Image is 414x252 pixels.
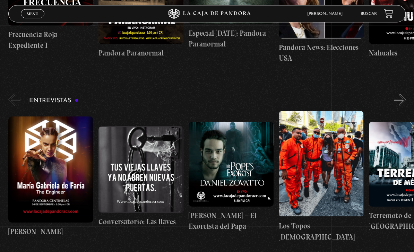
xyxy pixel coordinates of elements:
h4: [PERSON_NAME] – El Exorcista del Papa [189,210,274,232]
h4: [PERSON_NAME] [8,226,93,237]
span: Menu [27,12,38,16]
a: [PERSON_NAME] [8,111,93,243]
a: View your shopping cart [384,9,393,18]
a: Buscar [361,12,377,16]
h4: Los Topos [DEMOGRAPHIC_DATA] [279,221,364,243]
h4: Especial [DATE]: Pandora Paranormal [189,28,274,50]
a: Los Topos [DEMOGRAPHIC_DATA] [279,111,364,243]
h4: Frecuencia Roja Expediente I [8,29,93,51]
span: [PERSON_NAME] [304,12,350,16]
h3: Entrevistas [29,98,79,104]
span: Cerrar [24,17,41,22]
a: [PERSON_NAME] – El Exorcista del Papa [189,111,274,243]
button: Previous [8,94,20,106]
button: Next [394,94,406,106]
h4: Conversatorio: Las llaves [98,217,183,228]
h4: Pandora Paranormal [98,48,183,59]
a: Conversatorio: Las llaves [98,111,183,243]
h4: Pandora News: Elecciones USA [279,42,364,64]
